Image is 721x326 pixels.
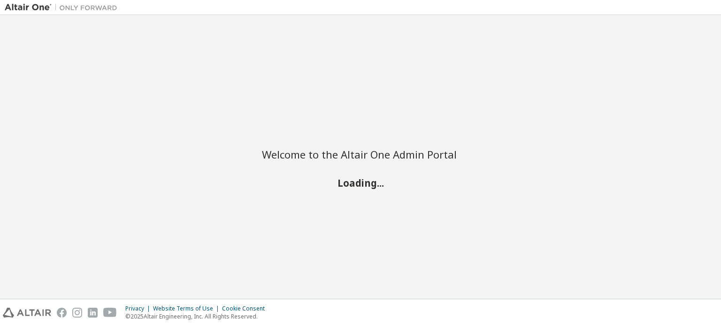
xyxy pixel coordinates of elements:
[125,312,270,320] p: © 2025 Altair Engineering, Inc. All Rights Reserved.
[72,308,82,318] img: instagram.svg
[222,305,270,312] div: Cookie Consent
[125,305,153,312] div: Privacy
[57,308,67,318] img: facebook.svg
[3,308,51,318] img: altair_logo.svg
[262,176,459,189] h2: Loading...
[262,148,459,161] h2: Welcome to the Altair One Admin Portal
[5,3,122,12] img: Altair One
[88,308,98,318] img: linkedin.svg
[153,305,222,312] div: Website Terms of Use
[103,308,117,318] img: youtube.svg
